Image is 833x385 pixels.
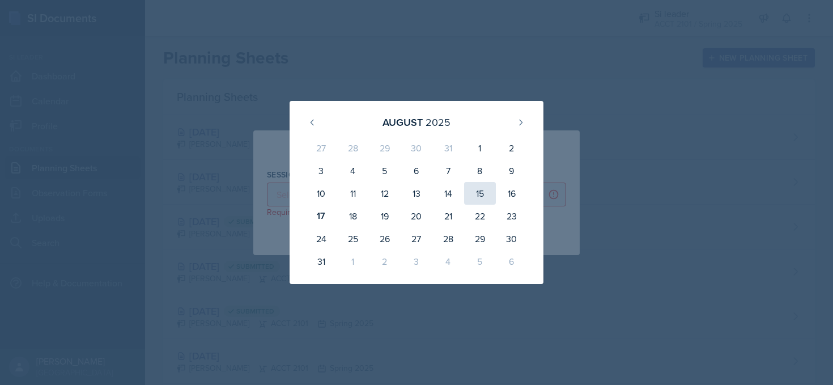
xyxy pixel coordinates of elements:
div: 4 [432,250,464,273]
div: 30 [496,227,528,250]
div: 14 [432,182,464,205]
div: 22 [464,205,496,227]
div: 7 [432,159,464,182]
div: 3 [401,250,432,273]
div: 13 [401,182,432,205]
div: 9 [496,159,528,182]
div: 8 [464,159,496,182]
div: 11 [337,182,369,205]
div: 20 [401,205,432,227]
div: 28 [337,137,369,159]
div: 16 [496,182,528,205]
div: 17 [305,205,337,227]
div: 29 [369,137,401,159]
div: 27 [305,137,337,159]
div: 6 [496,250,528,273]
div: 27 [401,227,432,250]
div: 23 [496,205,528,227]
div: 26 [369,227,401,250]
div: 5 [369,159,401,182]
div: 12 [369,182,401,205]
div: 2 [496,137,528,159]
div: 3 [305,159,337,182]
div: 31 [305,250,337,273]
div: 24 [305,227,337,250]
div: 29 [464,227,496,250]
div: 25 [337,227,369,250]
div: 2025 [426,115,450,130]
div: 18 [337,205,369,227]
div: 31 [432,137,464,159]
div: 1 [337,250,369,273]
div: 5 [464,250,496,273]
div: 2 [369,250,401,273]
div: 10 [305,182,337,205]
div: 19 [369,205,401,227]
div: 28 [432,227,464,250]
div: 1 [464,137,496,159]
div: 6 [401,159,432,182]
div: August [382,115,423,130]
div: 30 [401,137,432,159]
div: 21 [432,205,464,227]
div: 4 [337,159,369,182]
div: 15 [464,182,496,205]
